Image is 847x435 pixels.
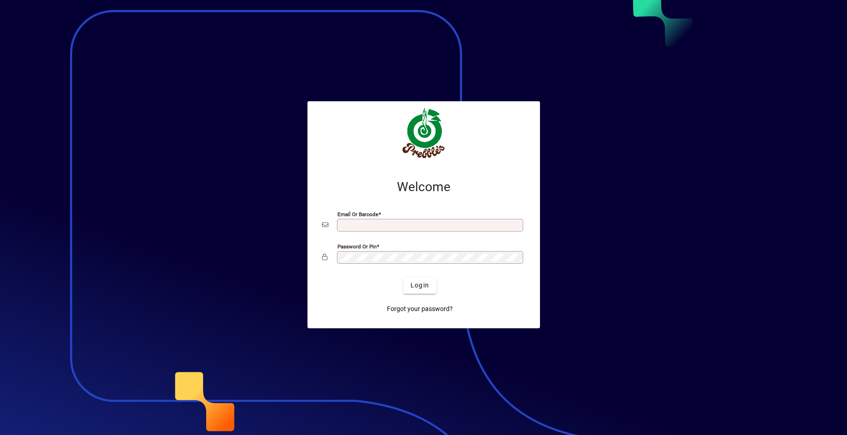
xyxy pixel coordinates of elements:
[383,301,456,317] a: Forgot your password?
[411,281,429,290] span: Login
[337,211,378,217] mat-label: Email or Barcode
[322,179,525,195] h2: Welcome
[337,243,376,249] mat-label: Password or Pin
[387,304,453,314] span: Forgot your password?
[403,277,436,294] button: Login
